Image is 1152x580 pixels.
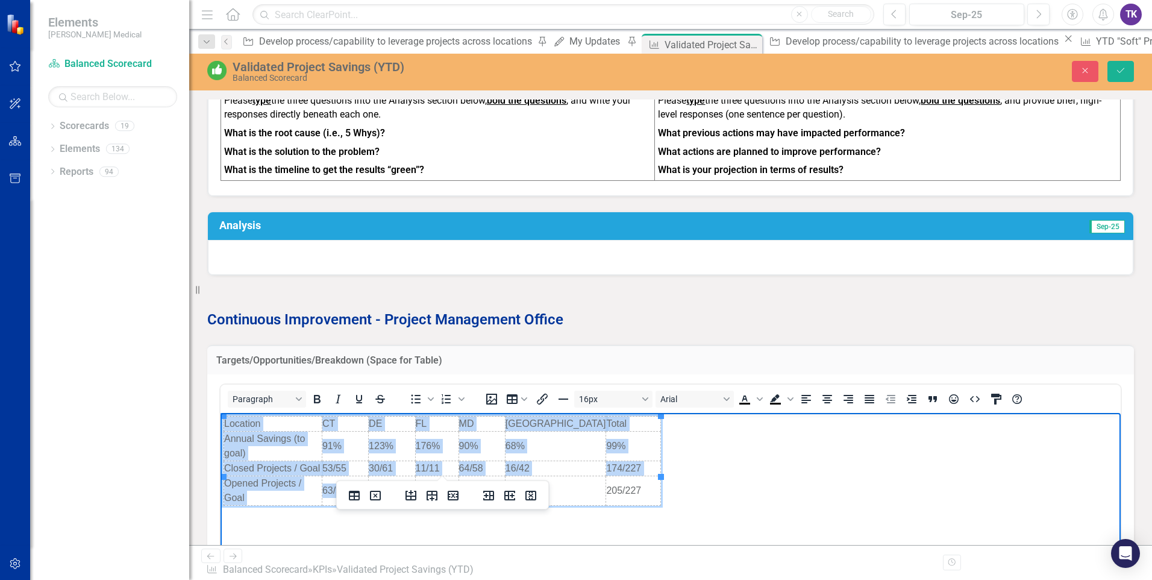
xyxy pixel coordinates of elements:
[579,394,638,404] span: 16px
[48,15,142,30] span: Elements
[487,95,566,106] strong: bold the questions
[658,127,905,139] strong: What previous actions may have impacted performance?
[206,563,478,577] div: » »
[337,564,474,575] div: Validated Project Savings (YTD)
[499,487,520,504] button: Insert column after
[224,146,380,157] strong: What is the solution to the problem?
[48,30,142,39] small: [PERSON_NAME] Medical
[765,391,795,408] div: Background color Black
[60,142,100,156] a: Elements
[1120,4,1142,25] button: TK
[913,8,1020,22] div: Sep-25
[219,219,701,232] h3: Analysis
[233,394,292,404] span: Paragraph
[986,391,1006,408] button: CSS Editor
[436,391,466,408] div: Numbered list
[901,391,922,408] button: Increase indent
[796,391,816,408] button: Align left
[574,391,653,408] button: Font size 16px
[965,391,985,408] button: HTML Editor
[922,391,943,408] button: Blockquote
[817,391,837,408] button: Align center
[228,391,306,408] button: Block Paragraph
[665,37,759,52] div: Validated Project Savings (YTD)
[909,4,1024,25] button: Sep-25
[6,13,27,34] img: ClearPoint Strategy
[328,391,348,408] button: Italic
[365,487,386,504] button: Delete table
[252,95,271,106] strong: type
[502,391,531,408] button: Table
[734,391,765,408] div: Text color Black
[549,34,624,49] a: My Updates
[307,391,327,408] button: Bold
[686,95,705,106] strong: type
[811,6,871,23] button: Search
[224,164,424,175] strong: What is the timeline to get the results “green”?
[521,487,541,504] button: Delete column
[60,165,93,179] a: Reports
[313,564,332,575] a: KPIs
[48,86,177,107] input: Search Below...
[658,146,881,157] strong: What actions are planned to improve performance?
[405,391,436,408] div: Bullet list
[478,487,499,504] button: Insert column before
[656,391,734,408] button: Font Arial
[1089,220,1125,233] span: Sep-25
[765,34,1061,49] a: Develop process/capability to leverage projects across locations
[252,4,874,25] input: Search ClearPoint...
[207,61,227,80] img: On or Above Target
[115,121,134,131] div: 19
[658,94,1117,124] p: Please the three questions into the Analysis section below, , and provide brief, high-level respo...
[238,34,534,49] a: Develop process/capability to leverage projects across locations
[223,564,308,575] a: Balanced Scorecard
[921,95,1000,106] strong: bold the questions
[859,391,880,408] button: Justify
[828,9,854,19] span: Search
[344,487,365,504] button: Table properties
[224,94,651,124] p: Please the three questions into the Analysis section below, , and write your responses directly b...
[569,34,624,49] div: My Updates
[660,394,719,404] span: Arial
[1111,539,1140,568] div: Open Intercom Messenger
[443,487,463,504] button: Delete row
[207,311,563,328] strong: Continuous Improvement - Project Management Office
[60,119,109,133] a: Scorecards
[786,34,1061,49] div: Develop process/capability to leverage projects across locations
[233,60,727,74] div: Validated Project Savings (YTD)
[216,355,1125,366] h3: Targets/Opportunities/Breakdown (Space for Table)
[422,487,442,504] button: Insert row after
[1007,391,1027,408] button: Help
[370,391,390,408] button: Strikethrough
[99,166,119,177] div: 94
[221,69,655,181] td: To enrich screen reader interactions, please activate Accessibility in Grammarly extension settings
[944,391,964,408] button: Emojis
